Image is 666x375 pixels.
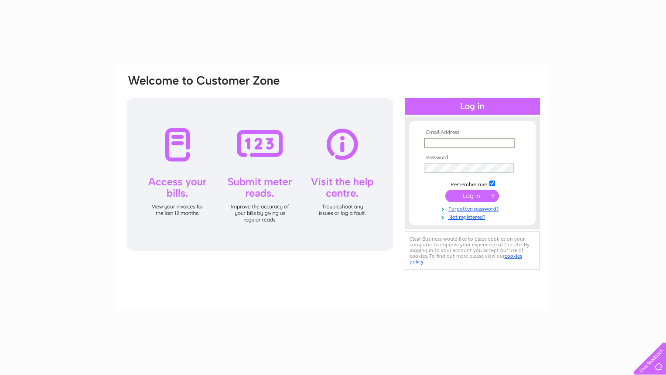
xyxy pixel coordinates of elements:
[422,130,523,136] th: Email Address:
[422,155,523,161] th: Password:
[424,204,523,212] a: Forgotten password?
[410,253,522,265] a: cookies policy
[422,179,523,188] td: Remember me?
[424,212,523,221] a: Not registered?
[445,190,499,202] input: Submit
[405,232,540,269] div: Clear Business would like to place cookies on your computer to improve your experience of the sit...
